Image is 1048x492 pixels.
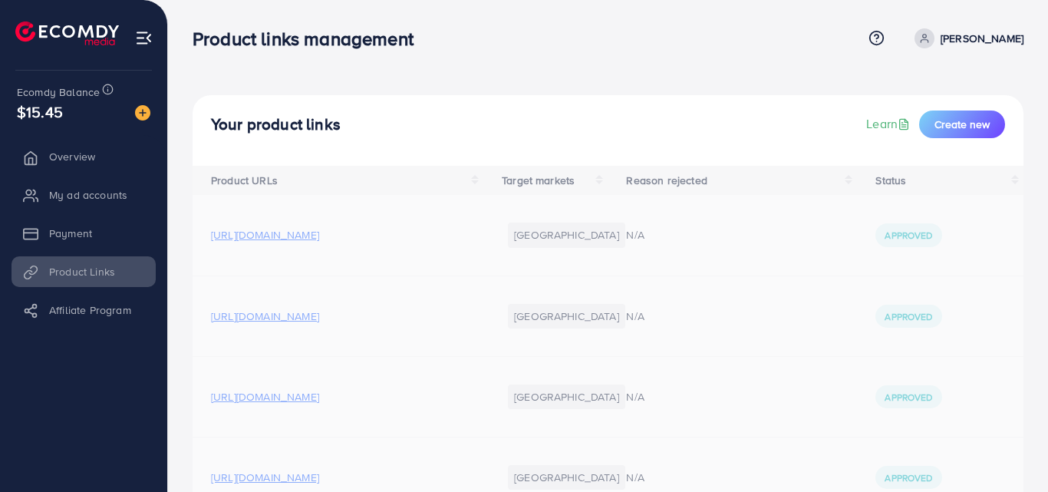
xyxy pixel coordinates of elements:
h4: Your product links [211,115,341,134]
img: logo [15,21,119,45]
h3: Product links management [193,28,426,50]
a: Learn [866,115,913,133]
a: [PERSON_NAME] [908,28,1023,48]
span: $15.45 [17,101,63,123]
span: Ecomdy Balance [17,84,100,100]
img: menu [135,29,153,47]
p: [PERSON_NAME] [941,29,1023,48]
img: image [135,105,150,121]
span: Create new [934,117,990,132]
button: Create new [919,111,1005,138]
